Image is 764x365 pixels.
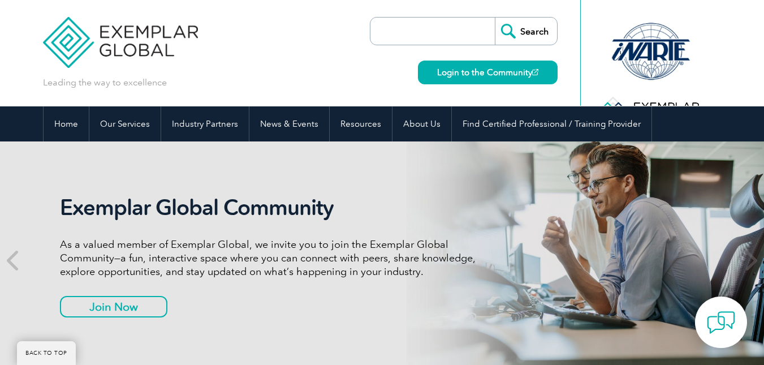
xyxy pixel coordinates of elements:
[452,106,651,141] a: Find Certified Professional / Training Provider
[43,76,167,89] p: Leading the way to excellence
[60,296,167,317] a: Join Now
[532,69,538,75] img: open_square.png
[249,106,329,141] a: News & Events
[44,106,89,141] a: Home
[330,106,392,141] a: Resources
[418,61,558,84] a: Login to the Community
[60,238,484,278] p: As a valued member of Exemplar Global, we invite you to join the Exemplar Global Community—a fun,...
[495,18,557,45] input: Search
[89,106,161,141] a: Our Services
[17,341,76,365] a: BACK TO TOP
[707,308,735,337] img: contact-chat.png
[392,106,451,141] a: About Us
[161,106,249,141] a: Industry Partners
[60,195,484,221] h2: Exemplar Global Community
